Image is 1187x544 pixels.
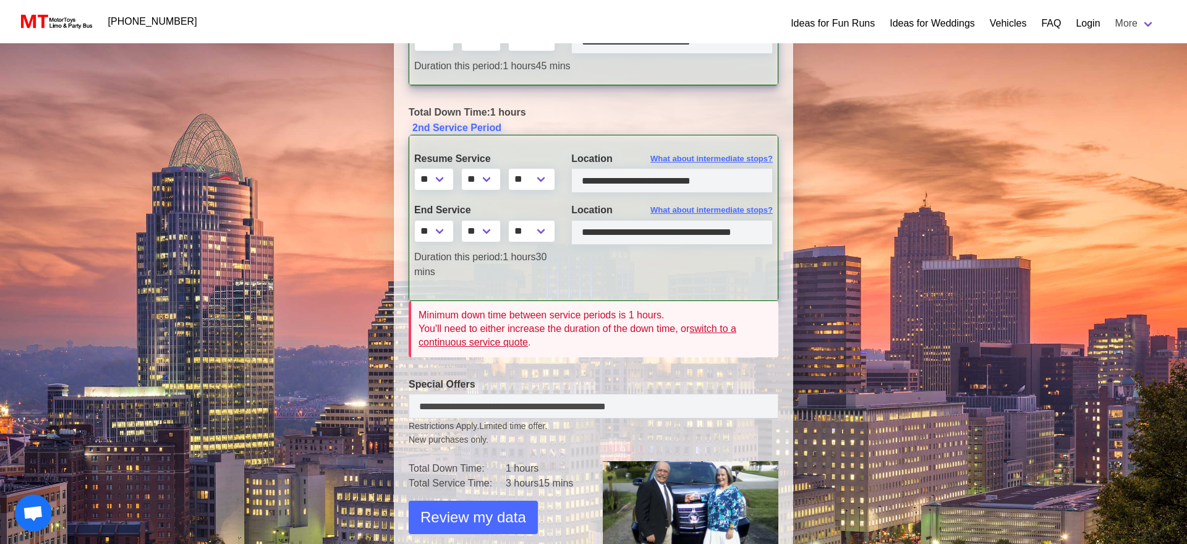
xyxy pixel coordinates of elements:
[990,16,1027,31] a: Vehicles
[414,203,553,218] label: End Service
[414,252,503,262] span: Duration this period:
[506,476,584,491] td: 3 hours
[409,433,778,446] span: New purchases only.
[15,495,52,532] div: Open chat
[650,204,773,216] span: What about intermediate stops?
[419,322,771,350] p: You'll need to either increase the duration of the down time, or .
[506,461,584,476] td: 1 hours
[419,308,771,322] p: Minimum down time between service periods is 1 hours.
[405,59,782,74] div: 1 hours
[536,61,571,71] span: 45 mins
[1108,11,1162,36] a: More
[399,105,788,120] div: 1 hours
[479,420,547,433] span: Limited time offer.
[409,501,538,534] button: Review my data
[17,13,93,30] img: MotorToys Logo
[419,323,736,347] a: switch to a continuous service quote
[101,9,205,34] a: [PHONE_NUMBER]
[414,61,503,71] span: Duration this period:
[650,153,773,165] span: What about intermediate stops?
[890,16,975,31] a: Ideas for Weddings
[409,421,778,446] small: Restrictions Apply.
[405,250,562,279] div: 1 hours
[414,151,553,166] label: Resume Service
[409,377,778,392] label: Special Offers
[414,252,547,277] span: 30 mins
[420,506,526,529] span: Review my data
[1076,16,1100,31] a: Login
[571,203,773,218] label: Location
[409,107,490,117] span: Total Down Time:
[1041,16,1061,31] a: FAQ
[791,16,875,31] a: Ideas for Fun Runs
[409,461,506,476] td: Total Down Time:
[571,151,773,166] label: Location
[409,476,506,491] td: Total Service Time:
[538,478,573,488] span: 15 mins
